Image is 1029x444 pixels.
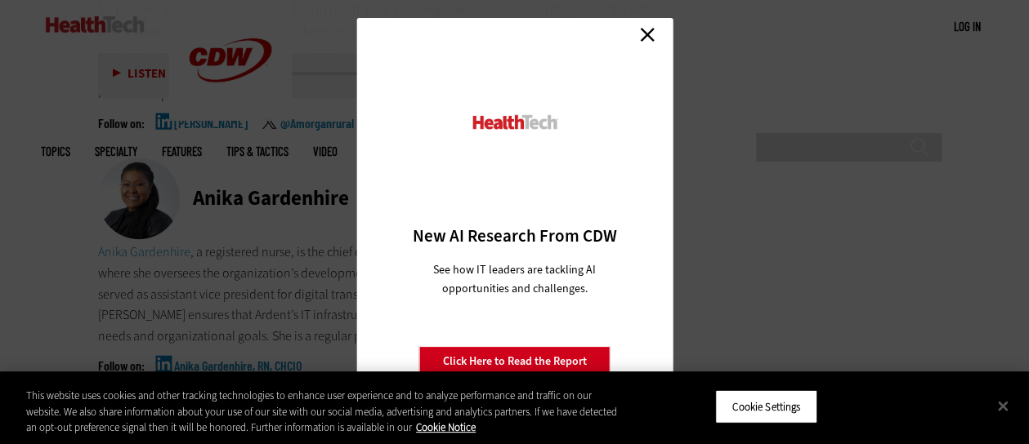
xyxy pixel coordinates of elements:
[414,260,615,298] p: See how IT leaders are tackling AI opportunities and challenges.
[635,22,660,47] a: Close
[715,389,817,424] button: Cookie Settings
[419,346,611,377] a: Click Here to Read the Report
[470,113,559,131] img: HealthTech_0.png
[385,224,644,247] h3: New AI Research From CDW
[26,388,617,436] div: This website uses cookies and other tracking technologies to enhance user experience and to analy...
[416,420,476,434] a: More information about your privacy
[985,388,1021,424] button: Close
